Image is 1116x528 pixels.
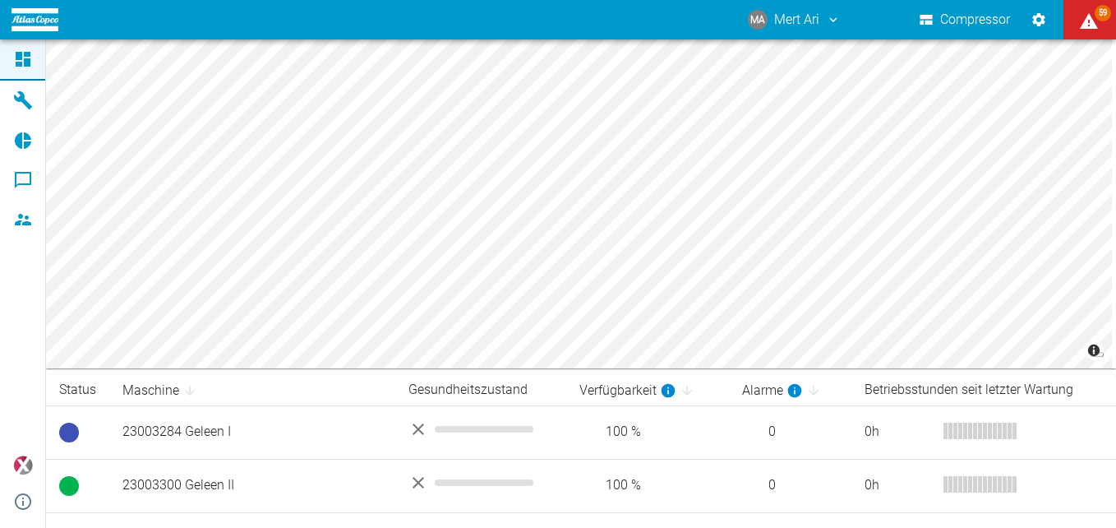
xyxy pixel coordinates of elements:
div: 0 h [865,423,930,442]
th: Gesundheitszustand [395,375,565,405]
span: Betriebsbereit [59,423,79,442]
span: Maschine [122,381,201,401]
div: berechnet für die letzten 7 Tage [742,381,803,401]
span: 100 % [579,423,716,442]
button: Einstellungen [1024,5,1054,35]
div: MA [748,10,768,30]
span: 59 [1095,5,1111,21]
span: 0 [742,423,838,442]
span: 100 % [579,476,716,495]
th: Status [46,375,109,405]
button: Compressor [916,5,1014,35]
div: No data [408,419,552,439]
div: No data [408,473,552,493]
div: 0 h [865,476,930,495]
img: logo [12,8,58,30]
span: Betrieb [59,476,79,496]
td: 23003300 Geleen II [109,459,395,512]
canvas: Map [46,39,1112,368]
span: 0 [742,476,838,495]
td: 23003284 Geleen I [109,405,395,459]
button: mert.ari@atlascopco.com [745,5,843,35]
img: Xplore Logo [13,456,33,475]
th: Betriebsstunden seit letzter Wartung [851,375,1116,405]
div: berechnet für die letzten 7 Tage [579,381,676,401]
